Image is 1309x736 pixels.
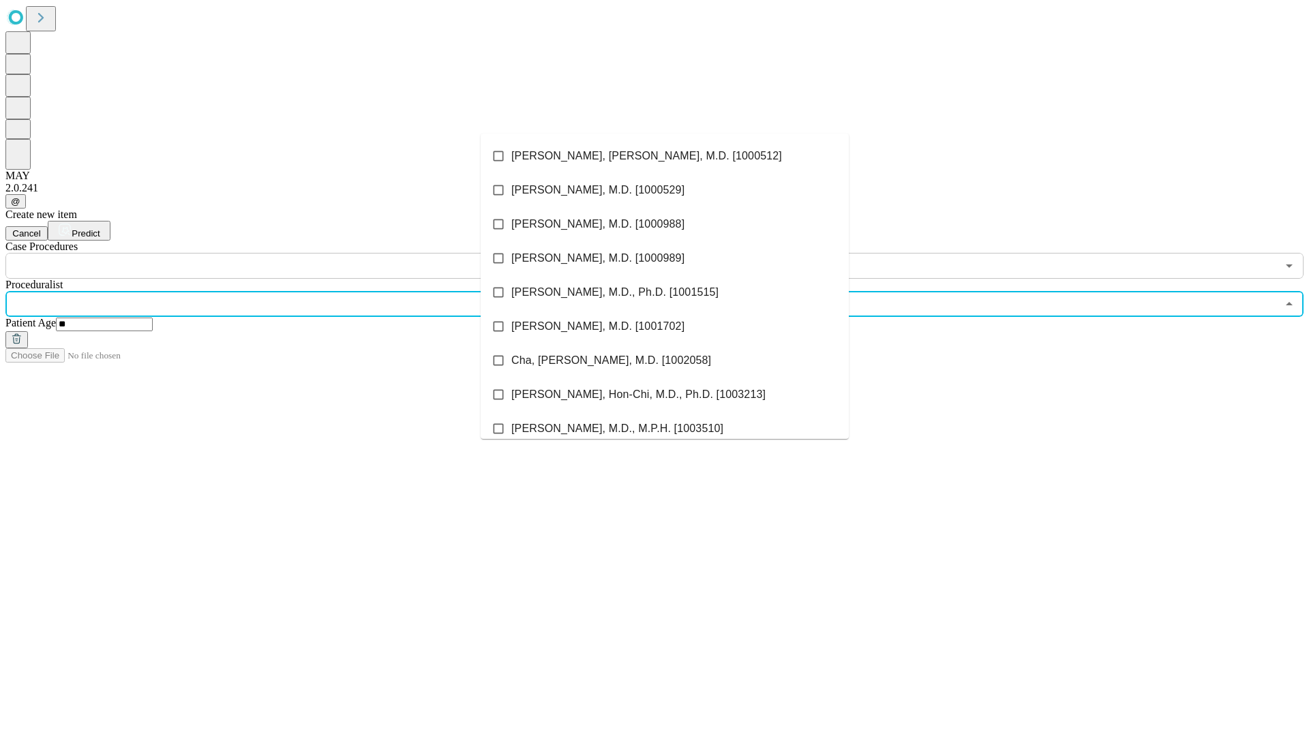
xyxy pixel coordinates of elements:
[5,209,77,220] span: Create new item
[5,279,63,290] span: Proceduralist
[511,420,723,437] span: [PERSON_NAME], M.D., M.P.H. [1003510]
[5,241,78,252] span: Scheduled Procedure
[5,182,1304,194] div: 2.0.241
[5,317,56,328] span: Patient Age
[12,228,41,239] span: Cancel
[511,318,684,335] span: [PERSON_NAME], M.D. [1001702]
[511,148,782,164] span: [PERSON_NAME], [PERSON_NAME], M.D. [1000512]
[511,352,711,369] span: Cha, [PERSON_NAME], M.D. [1002058]
[5,170,1304,182] div: MAY
[1280,256,1299,275] button: Open
[511,216,684,232] span: [PERSON_NAME], M.D. [1000988]
[5,226,48,241] button: Cancel
[72,228,100,239] span: Predict
[1280,294,1299,313] button: Close
[11,196,20,206] span: @
[511,284,719,301] span: [PERSON_NAME], M.D., Ph.D. [1001515]
[511,250,684,266] span: [PERSON_NAME], M.D. [1000989]
[511,386,766,403] span: [PERSON_NAME], Hon-Chi, M.D., Ph.D. [1003213]
[5,194,26,209] button: @
[48,221,110,241] button: Predict
[511,182,684,198] span: [PERSON_NAME], M.D. [1000529]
